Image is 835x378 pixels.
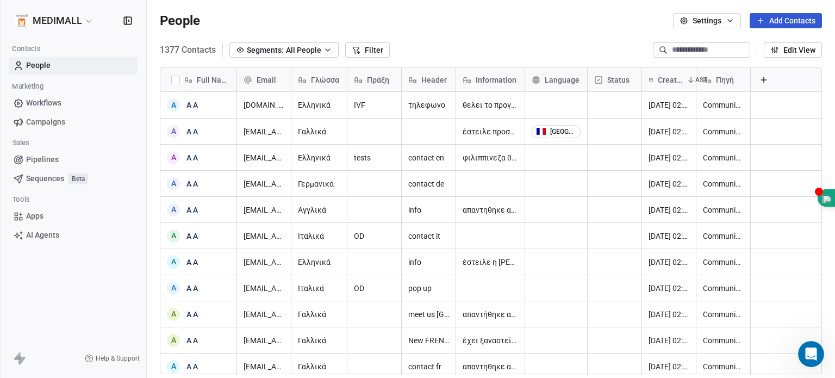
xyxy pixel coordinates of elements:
[7,4,28,25] button: go back
[649,231,689,241] span: [DATE] 02:00 AM
[160,92,237,375] div: grid
[160,68,236,91] div: Full Name
[31,6,48,23] img: Profile image for Fin
[408,205,449,215] span: info
[649,309,689,320] span: [DATE] 02:00 AM
[244,100,284,110] span: [DOMAIN_NAME][EMAIL_ADDRESS][DOMAIN_NAME]
[764,42,822,58] button: Edit View
[456,68,525,91] div: Information
[171,230,176,241] div: A
[8,191,34,208] span: Tools
[408,335,449,346] span: New FRENCH QUESTIONNAIRE
[9,113,138,131] a: Campaigns
[171,308,176,320] div: A
[649,126,689,137] span: [DATE] 02:00 AM
[408,152,449,163] span: contact en
[186,179,198,188] a: A A
[367,75,389,85] span: Πράξη
[588,68,641,91] div: Status
[160,13,200,29] span: People
[354,100,395,110] span: IVF
[408,361,449,372] span: contact fr
[186,336,198,345] a: A A
[716,75,734,85] span: Πηγή
[186,127,198,136] a: A A
[244,257,284,268] span: [EMAIL_ADDRESS][DOMAIN_NAME]
[345,42,390,58] button: Filter
[186,284,198,293] a: A A
[354,283,395,294] span: OD
[244,283,284,294] span: [EMAIL_ADDRESS][DOMAIN_NAME]
[7,78,48,95] span: Marketing
[408,309,449,320] span: meet us [GEOGRAPHIC_DATA]
[244,152,284,163] span: [EMAIL_ADDRESS][DOMAIN_NAME]
[298,152,340,163] span: Ελληνικά
[26,97,61,109] span: Workflows
[402,68,456,91] div: Header
[298,100,340,110] span: Ελληνικά
[658,75,684,85] span: Created Date
[545,75,579,85] span: Language
[171,256,176,268] div: A
[9,226,138,244] a: AI Agents
[244,126,284,137] span: [EMAIL_ADDRESS][DOMAIN_NAME]
[408,231,449,241] span: contact it
[703,100,744,110] span: Communication with MEDIMALL
[703,309,744,320] span: Communication with MEDIMALL
[257,75,276,85] span: Email
[9,94,138,112] a: Workflows
[170,4,191,25] button: Home
[703,178,744,189] span: Communication with MEDIMALL
[408,283,449,294] span: pop up
[463,100,518,110] span: θελει το προγραμμα επιστροφής χρημάτων / απαντήθηκε από Αφροδίτη [DATE]
[673,13,741,28] button: Settings
[291,68,347,91] div: Γλώσσα
[186,232,198,240] a: A A
[244,231,284,241] span: [EMAIL_ADDRESS][DOMAIN_NAME]
[171,178,176,189] div: A
[463,126,518,137] span: έστειλε προσφορά η Αφροδίτη [DATE]
[703,231,744,241] span: Communication with MEDIMALL
[463,152,518,163] span: φιλιππινεζα θα πάρει να κλείσει ραντεβού
[171,334,176,346] div: A
[298,205,340,215] span: Αγγλικά
[9,40,209,316] div: Siddarth says…
[286,45,321,56] span: All People
[186,153,198,162] a: A A
[244,205,284,215] span: [EMAIL_ADDRESS][DOMAIN_NAME]
[171,282,176,294] div: A
[703,126,744,137] span: Communication with MEDIMALL
[186,101,198,109] a: A A
[525,68,587,91] div: Language
[237,68,291,91] div: Email
[311,75,339,85] span: Γλώσσα
[649,257,689,268] span: [DATE] 02:00 AM
[17,264,170,286] div: Thanks, [PERSON_NAME] ​
[53,14,135,24] p: The team can also help
[17,295,26,303] button: Emoji picker
[53,5,66,14] h1: Fin
[550,128,576,135] div: [GEOGRAPHIC_DATA]
[13,11,96,30] button: MEDIMALL
[649,100,689,110] span: [DATE] 02:00 AM
[463,309,518,320] span: απαντήθηκε απο Αφρο [DATE]
[703,335,744,346] span: Communication with MEDIMALL
[7,41,45,57] span: Contacts
[186,206,198,214] a: A A
[649,178,689,189] span: [DATE] 02:00 AM
[9,57,138,75] a: People
[298,257,340,268] span: Ελληνικά
[9,170,138,188] a: SequencesBeta
[354,231,395,241] span: OD
[68,173,88,184] span: Beta
[26,116,65,128] span: Campaigns
[408,257,449,268] span: info
[171,152,176,163] div: A
[607,75,630,85] span: Status
[649,361,689,372] span: [DATE] 02:00 AM
[298,283,340,294] span: Ιταλικά
[9,40,178,292] div: Hi [PERSON_NAME],​Thank you for reaching out, I do not find the domain added here, I think you ma...
[649,335,689,346] span: [DATE] 02:00 AM
[171,361,176,372] div: A
[463,257,518,268] span: έστειλε η [PERSON_NAME] μηνυμα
